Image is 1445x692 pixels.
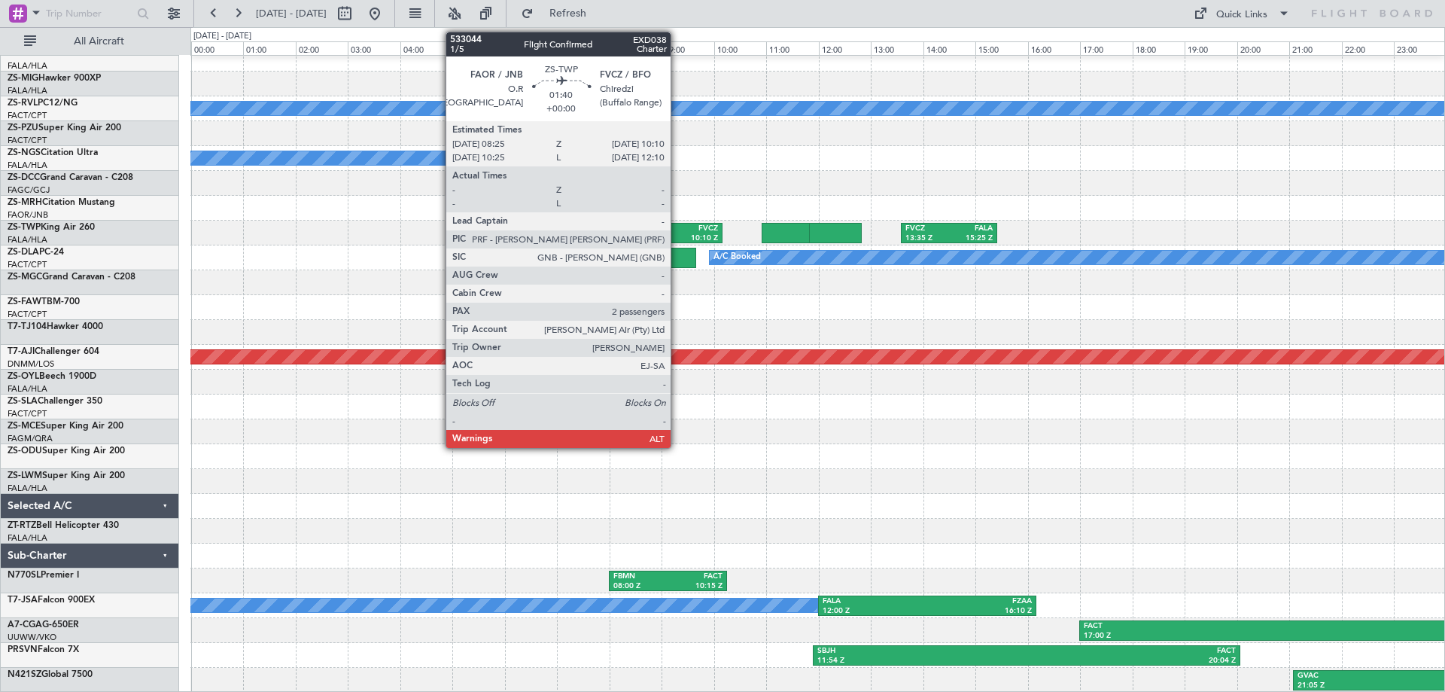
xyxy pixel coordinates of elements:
[1289,41,1341,55] div: 21:00
[8,397,102,406] a: ZS-SLAChallenger 350
[561,258,598,269] div: 07:00 Z
[8,422,123,431] a: ZS-MCESuper King Air 200
[8,483,47,494] a: FALA/HLA
[8,596,38,605] span: T7-JSA
[677,233,718,244] div: 10:10 Z
[8,645,38,654] span: PRSVN
[557,41,609,55] div: 07:00
[8,173,133,182] a: ZS-DCCGrand Caravan - C208
[635,224,677,234] div: FAOR
[8,309,47,320] a: FACT/CPT
[8,571,41,580] span: N770SL
[8,532,47,544] a: FALA/HLA
[8,632,56,643] a: UUWW/VKO
[8,148,41,157] span: ZS-NGS
[8,259,47,270] a: FACT/CPT
[905,224,949,234] div: FVCZ
[1216,8,1267,23] div: Quick Links
[1297,671,1398,681] div: GVAC
[8,670,93,679] a: N421SZGlobal 7500
[8,322,103,331] a: T7-TJ104Hawker 4000
[613,572,668,582] div: FBMN
[8,670,41,679] span: N421SZ
[598,258,635,269] div: 08:35 Z
[8,297,80,306] a: ZS-FAWTBM-700
[561,248,598,259] div: FACT
[871,41,923,55] div: 13:00
[8,198,115,207] a: ZS-MRHCitation Mustang
[8,248,39,257] span: ZS-DLA
[46,2,132,25] input: Trip Number
[949,233,993,244] div: 15:25 Z
[8,422,41,431] span: ZS-MCE
[8,135,47,146] a: FACT/CPT
[8,372,39,381] span: ZS-OYL
[714,41,766,55] div: 10:00
[8,571,79,580] a: N770SLPremier I
[1297,681,1398,691] div: 21:05 Z
[1185,41,1237,55] div: 19:00
[8,184,50,196] a: FAGC/GCJ
[677,224,718,234] div: FVCZ
[8,297,41,306] span: ZS-FAW
[1186,2,1297,26] button: Quick Links
[8,521,119,530] a: ZT-RTZBell Helicopter 430
[505,41,557,55] div: 06:00
[537,8,600,19] span: Refresh
[1027,646,1236,657] div: FACT
[766,41,818,55] div: 11:00
[613,581,668,592] div: 08:00 Z
[8,198,42,207] span: ZS-MRH
[8,123,121,133] a: ZS-PZUSuper King Air 200
[8,347,99,356] a: T7-AJIChallenger 604
[400,41,452,55] div: 04:00
[1027,656,1236,666] div: 20:04 Z
[8,322,47,331] span: T7-TJ104
[452,41,504,55] div: 05:00
[8,99,38,108] span: ZS-RVL
[8,209,48,221] a: FAOR/JNB
[17,29,163,53] button: All Aircraft
[1080,41,1132,55] div: 17:00
[817,646,1027,657] div: SBJH
[949,224,993,234] div: FALA
[662,41,713,55] div: 09:00
[8,471,42,480] span: ZS-LWM
[1084,631,1380,642] div: 17:00 Z
[8,358,54,370] a: DNMM/LOS
[8,173,40,182] span: ZS-DCC
[8,408,47,419] a: FACT/CPT
[514,2,604,26] button: Refresh
[975,41,1027,55] div: 15:00
[8,234,47,245] a: FALA/HLA
[8,85,47,96] a: FALA/HLA
[713,246,761,269] div: A/C Booked
[8,620,79,630] a: A7-CGAG-650ER
[8,74,101,83] a: ZS-MIGHawker 900XP
[191,41,243,55] div: 00:00
[8,397,38,406] span: ZS-SLA
[8,372,96,381] a: ZS-OYLBeech 1900D
[598,248,635,259] div: FYLZ
[8,447,125,456] a: ZS-ODUSuper King Air 200
[8,99,78,108] a: ZS-RVLPC12/NG
[823,596,927,607] div: FALA
[8,74,38,83] span: ZS-MIG
[635,233,677,244] div: 08:25 Z
[823,606,927,617] div: 12:00 Z
[8,447,42,456] span: ZS-ODU
[8,383,47,395] a: FALA/HLA
[1133,41,1185,55] div: 18:00
[1342,41,1394,55] div: 22:00
[243,41,295,55] div: 01:00
[8,433,53,444] a: FAGM/QRA
[927,606,1032,617] div: 16:10 Z
[348,41,400,55] div: 03:00
[8,223,41,232] span: ZS-TWP
[8,60,47,72] a: FALA/HLA
[8,596,95,605] a: T7-JSAFalcon 900EX
[8,148,98,157] a: ZS-NGSCitation Ultra
[8,123,38,133] span: ZS-PZU
[8,160,47,171] a: FALA/HLA
[923,41,975,55] div: 14:00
